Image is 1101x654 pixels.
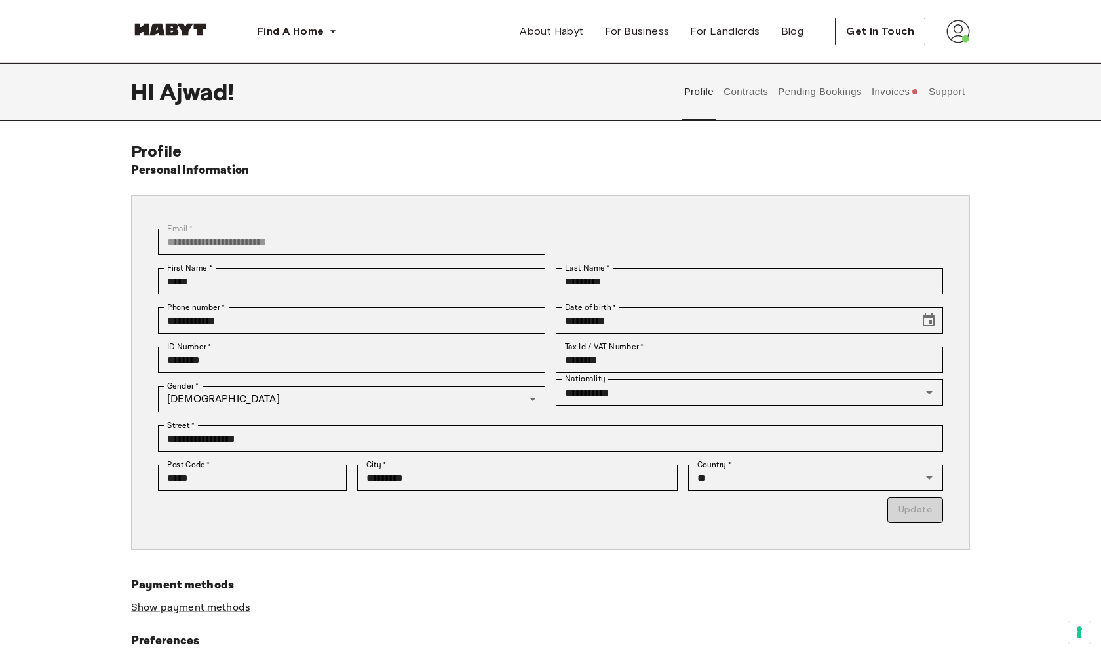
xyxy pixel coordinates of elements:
[366,459,387,471] label: City
[565,262,610,274] label: Last Name
[565,301,616,313] label: Date of birth
[167,262,212,274] label: First Name
[679,63,970,121] div: user profile tabs
[690,24,760,39] span: For Landlords
[158,386,545,412] div: [DEMOGRAPHIC_DATA]
[916,307,942,334] button: Choose date, selected date is Apr 12, 2001
[257,24,324,39] span: Find A Home
[131,142,182,161] span: Profile
[777,63,864,121] button: Pending Bookings
[835,18,925,45] button: Get in Touch
[131,576,970,594] h6: Payment methods
[870,63,920,121] button: Invoices
[167,380,199,392] label: Gender
[920,383,938,402] button: Open
[682,63,716,121] button: Profile
[167,419,195,431] label: Street
[131,78,159,106] span: Hi
[920,469,938,487] button: Open
[246,18,347,45] button: Find A Home
[131,632,970,650] h6: Preferences
[946,20,970,43] img: avatar
[697,459,731,471] label: Country
[927,63,967,121] button: Support
[167,223,193,235] label: Email
[131,161,250,180] h6: Personal Information
[565,374,606,385] label: Nationality
[167,301,225,313] label: Phone number
[846,24,914,39] span: Get in Touch
[680,18,770,45] a: For Landlords
[509,18,594,45] a: About Habyt
[1068,621,1091,644] button: Your consent preferences for tracking technologies
[131,601,250,615] a: Show payment methods
[520,24,583,39] span: About Habyt
[167,459,210,471] label: Post Code
[594,18,680,45] a: For Business
[781,24,804,39] span: Blog
[605,24,670,39] span: For Business
[771,18,815,45] a: Blog
[167,341,211,353] label: ID Number
[131,23,210,36] img: Habyt
[159,78,234,106] span: Ajwad !
[722,63,770,121] button: Contracts
[565,341,644,353] label: Tax Id / VAT Number
[158,229,545,255] div: You can't change your email address at the moment. Please reach out to customer support in case y...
